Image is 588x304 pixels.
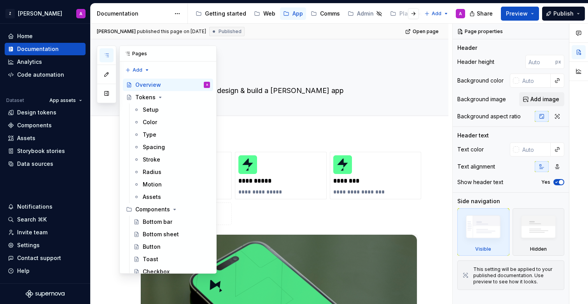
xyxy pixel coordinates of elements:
[5,43,86,55] a: Documentation
[403,26,442,37] a: Open page
[143,230,179,238] div: Bottom sheet
[5,145,86,157] a: Storybook stories
[5,226,86,239] a: Invite team
[97,28,136,35] span: [PERSON_NAME]
[457,58,494,66] div: Header height
[519,92,564,106] button: Add image
[6,97,24,104] div: Dataset
[457,95,506,103] div: Background image
[519,74,551,88] input: Auto
[123,79,213,91] a: OverviewA
[137,28,206,35] div: published this page on [DATE]
[143,143,165,151] div: Spacing
[143,156,160,163] div: Stroke
[345,7,385,20] a: Admin
[457,77,504,84] div: Background color
[5,69,86,81] a: Code automation
[238,155,257,174] img: 42fd9c14-a4ba-4e0a-b948-0bb29af78eaa.png
[5,252,86,264] button: Contact support
[553,10,574,18] span: Publish
[143,218,172,226] div: Bottom bar
[457,197,500,205] div: Side navigation
[320,10,340,18] div: Comms
[280,7,306,20] a: App
[477,10,493,18] span: Share
[5,119,86,132] a: Components
[143,243,161,251] div: Button
[130,241,213,253] a: Button
[130,128,213,141] a: Type
[2,5,89,22] button: Z[PERSON_NAME]A
[17,241,40,249] div: Settings
[5,213,86,226] button: Search ⌘K
[97,10,170,18] div: Documentation
[143,106,159,114] div: Setup
[17,109,56,116] div: Design tokens
[5,106,86,119] a: Design tokens
[192,6,420,21] div: Page tree
[49,97,76,104] span: App assets
[130,228,213,241] a: Bottom sheet
[530,246,547,252] div: Hidden
[143,181,162,188] div: Motion
[506,10,528,18] span: Preview
[139,84,416,97] textarea: Everything you need to design & build a [PERSON_NAME] app
[17,71,64,79] div: Code automation
[139,64,416,83] textarea: Overview
[432,11,441,17] span: Add
[5,9,15,18] div: Z
[130,141,213,153] a: Spacing
[263,10,275,18] div: Web
[123,91,213,104] a: Tokens
[457,178,503,186] div: Show header text
[5,239,86,251] a: Settings
[475,246,491,252] div: Visible
[541,179,550,185] label: Yes
[457,146,484,153] div: Text color
[542,7,585,21] button: Publish
[308,7,343,20] a: Comms
[555,59,561,65] p: px
[123,203,213,216] div: Components
[123,65,152,76] button: Add
[501,7,539,21] button: Preview
[143,193,161,201] div: Assets
[18,10,62,18] div: [PERSON_NAME]
[17,267,30,275] div: Help
[525,55,555,69] input: Auto
[120,46,216,62] div: Pages
[387,7,442,20] a: Playground
[26,290,65,298] svg: Supernova Logo
[17,121,52,129] div: Components
[5,265,86,277] button: Help
[133,67,142,73] span: Add
[46,95,86,106] button: App assets
[5,200,86,213] button: Notifications
[143,168,161,176] div: Radius
[457,208,509,256] div: Visible
[357,10,374,18] div: Admin
[459,11,462,17] div: A
[5,30,86,42] a: Home
[17,254,61,262] div: Contact support
[17,160,53,168] div: Data sources
[130,191,213,203] a: Assets
[17,58,42,66] div: Analytics
[17,228,47,236] div: Invite team
[219,28,241,35] span: Published
[422,8,451,19] button: Add
[292,10,303,18] div: App
[135,81,161,89] div: Overview
[130,253,213,265] a: Toast
[17,45,59,53] div: Documentation
[519,142,551,156] input: Auto
[530,95,559,103] span: Add image
[135,93,156,101] div: Tokens
[130,166,213,178] a: Radius
[5,132,86,144] a: Assets
[130,116,213,128] a: Color
[5,56,86,68] a: Analytics
[457,44,477,52] div: Header
[17,32,33,40] div: Home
